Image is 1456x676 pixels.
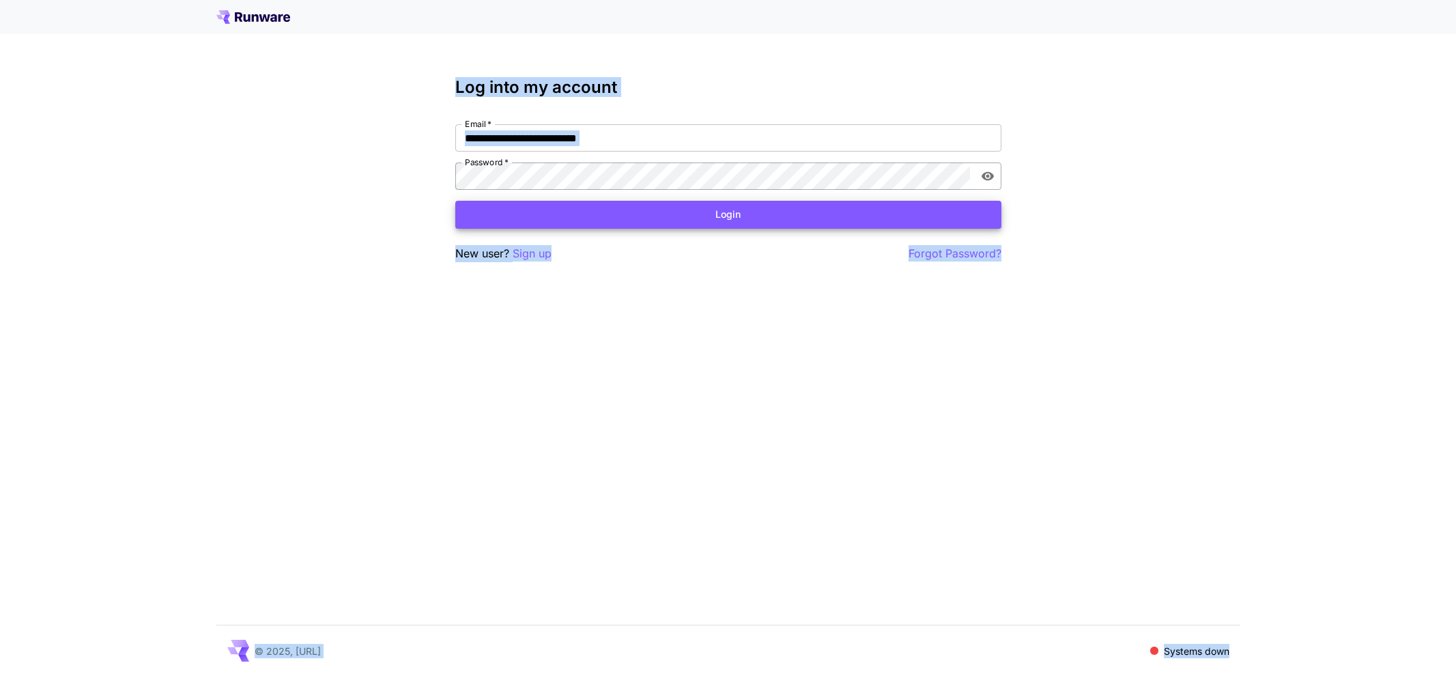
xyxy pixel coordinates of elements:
label: Password [465,156,509,168]
p: © 2025, [URL] [255,644,321,658]
button: toggle password visibility [975,164,1000,188]
p: Systems down [1164,644,1229,658]
h3: Log into my account [455,78,1001,97]
label: Email [465,118,491,130]
button: Sign up [513,245,552,262]
p: New user? [455,245,552,262]
button: Forgot Password? [909,245,1001,262]
button: Login [455,201,1001,229]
